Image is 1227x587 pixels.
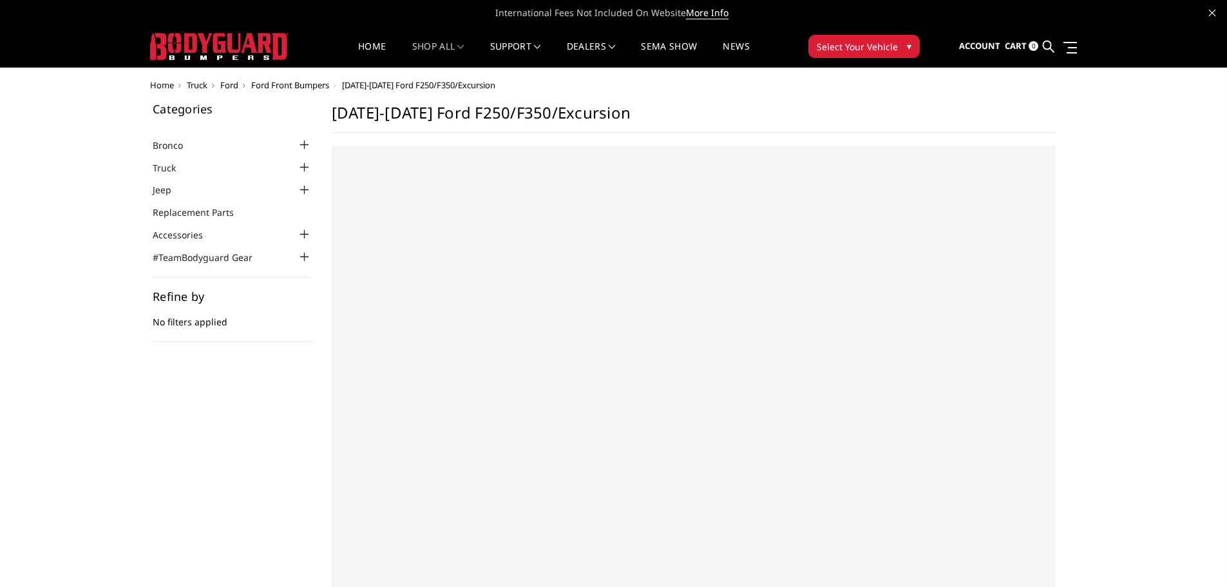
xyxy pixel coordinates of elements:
[412,42,464,67] a: shop all
[150,33,289,60] img: BODYGUARD BUMPERS
[251,79,329,91] a: Ford Front Bumpers
[342,79,495,91] span: [DATE]-[DATE] Ford F250/F350/Excursion
[490,42,541,67] a: Support
[686,6,728,19] a: More Info
[1163,525,1227,587] iframe: Chat Widget
[153,183,187,197] a: Jeep
[817,40,898,53] span: Select Your Vehicle
[358,42,386,67] a: Home
[187,79,207,91] a: Truck
[153,291,312,302] h5: Refine by
[332,103,1056,133] h1: [DATE]-[DATE] Ford F250/F350/Excursion
[1029,41,1038,51] span: 0
[567,42,616,67] a: Dealers
[723,42,749,67] a: News
[150,79,174,91] a: Home
[153,291,312,342] div: No filters applied
[153,161,192,175] a: Truck
[959,40,1000,52] span: Account
[1005,29,1038,64] a: Cart 0
[1005,40,1027,52] span: Cart
[153,103,312,115] h5: Categories
[808,35,920,58] button: Select Your Vehicle
[153,251,269,264] a: #TeamBodyguard Gear
[220,79,238,91] a: Ford
[959,29,1000,64] a: Account
[153,139,199,152] a: Bronco
[153,228,219,242] a: Accessories
[641,42,697,67] a: SEMA Show
[153,206,250,219] a: Replacement Parts
[907,39,911,53] span: ▾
